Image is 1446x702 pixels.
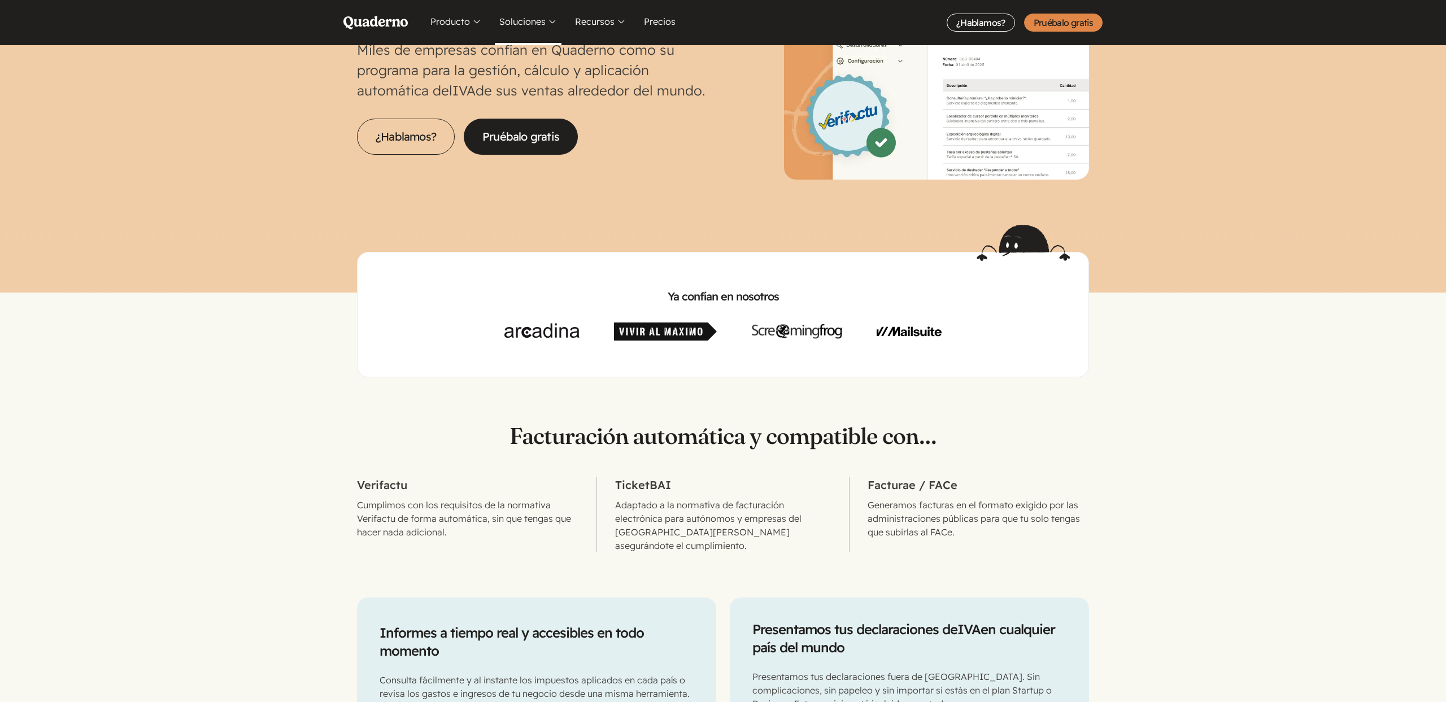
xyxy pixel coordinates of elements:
a: Pruébalo gratis [464,119,578,155]
h2: TicketBAI [615,477,831,494]
h2: Ya confían en nosotros [376,289,1070,304]
p: Consulta fácilmente y al instante los impuestos aplicados en cada país o revisa los gastos e ingr... [380,673,694,700]
a: ¿Hablamos? [357,119,455,155]
h2: Facturae / FACe [868,477,1089,494]
p: Cumplimos con los requisitos de la normativa Verifactu de forma automática, sin que tengas que ha... [357,498,578,539]
p: Facturación automática y compatible con… [357,422,1089,450]
h2: Verifactu [357,477,578,494]
img: Mailsuite [877,322,942,341]
abbr: Impuesto sobre el Valor Añadido [452,82,476,99]
a: Pruébalo gratis [1024,14,1103,32]
img: Screaming Frog [752,322,842,341]
abbr: Impuesto sobre el Valor Añadido [957,621,981,638]
p: Miles de empresas confían en Quaderno como su programa para la gestión, cálculo y aplicación auto... [357,40,723,101]
img: Arcadina.com [504,322,580,341]
h2: Informes a tiempo real y accesibles en todo momento [380,623,694,660]
p: Adaptado a la normativa de facturación electrónica para autónomos y empresas del [GEOGRAPHIC_DATA... [615,498,831,552]
a: ¿Hablamos? [947,14,1015,32]
h2: Presentamos tus declaraciones de en cualquier país del mundo [752,620,1066,656]
p: Generamos facturas en el formato exigido por las administraciones públicas para que tu solo tenga... [868,498,1089,539]
img: Vivir al Máximo [614,322,717,341]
